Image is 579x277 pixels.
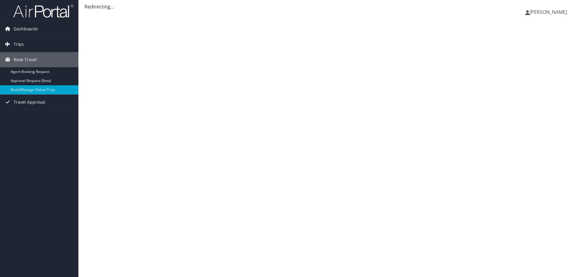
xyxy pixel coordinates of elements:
[525,3,573,21] a: [PERSON_NAME]
[14,21,38,36] span: Dashboards
[13,4,74,18] img: airportal-logo.png
[84,3,573,10] div: Redirecting...
[14,95,45,110] span: Travel Approval
[530,9,567,15] span: [PERSON_NAME]
[14,37,24,52] span: Trips
[14,52,37,67] span: Book Travel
